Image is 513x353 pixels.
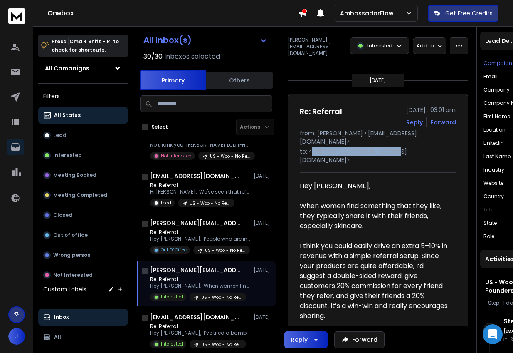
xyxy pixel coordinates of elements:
p: [PERSON_NAME][EMAIL_ADDRESS][DOMAIN_NAME] [288,37,345,57]
p: [DATE] [254,314,272,321]
p: US - Woo - No Ref - CMO + Founders [210,153,250,159]
p: from: [PERSON_NAME] <[EMAIL_ADDRESS][DOMAIN_NAME]> [300,129,456,146]
p: Not Interested [53,272,93,278]
p: [DATE] [254,267,272,273]
p: Meeting Booked [53,172,96,179]
p: location [483,127,506,133]
button: Meeting Booked [38,167,128,184]
p: [DATE] [254,173,272,179]
button: Reply [284,331,328,348]
button: Forward [334,331,385,348]
h1: All Campaigns [45,64,89,72]
button: All Campaigns [38,60,128,77]
p: Email [483,73,498,80]
h1: [PERSON_NAME][EMAIL_ADDRESS][DOMAIN_NAME] [150,266,242,274]
p: Meeting Completed [53,192,107,199]
p: Re: Referral [150,323,250,330]
p: Closed [53,212,72,219]
p: Interested [367,42,392,49]
p: US - Woo - No Ref - CMO + Founders [205,247,245,254]
p: Hey [PERSON_NAME], When women find something [150,283,250,289]
p: Hey [PERSON_NAME], People who are into [150,236,250,242]
p: Out of office [53,232,88,239]
button: Get Free Credits [428,5,498,22]
p: to: <[PERSON_NAME][EMAIL_ADDRESS][DOMAIN_NAME]> [300,147,456,164]
button: Wrong person [38,247,128,264]
p: Not Interested [161,153,192,159]
button: All Status [38,107,128,124]
p: Last Name [483,153,511,160]
h1: [EMAIL_ADDRESS][DOMAIN_NAME] [150,172,242,180]
p: All Status [54,112,81,119]
div: Reply [291,336,308,344]
h1: [EMAIL_ADDRESS][DOMAIN_NAME] [150,313,242,321]
p: Interested [53,152,82,159]
p: Hey [PERSON_NAME], I’ve tried a bamboo [150,330,250,336]
p: Re: Referral [150,182,250,189]
div: Open Intercom Messenger [483,324,503,344]
p: Press to check for shortcuts. [52,37,119,54]
h3: Inboxes selected [164,52,220,62]
p: Inbox [54,314,69,321]
p: US - Woo - No Ref - CMO + Founders [201,294,241,301]
button: Not Interested [38,267,128,283]
p: Hi [PERSON_NAME], We've seen that referral [150,189,250,195]
button: Lead [38,127,128,144]
p: industry [483,167,504,173]
span: Cmd + Shift + k [68,37,111,46]
button: Meeting Completed [38,187,128,204]
p: Wrong person [53,252,91,259]
p: role [483,233,494,240]
p: First Name [483,113,510,120]
p: website [483,180,503,186]
p: state [483,220,497,226]
button: Closed [38,207,128,224]
p: AmbassadorFlow Sales [340,9,405,17]
p: title [483,206,493,213]
p: Out Of Office [161,247,187,253]
button: All [38,329,128,346]
button: Out of office [38,227,128,244]
button: J [8,328,25,345]
button: Inbox [38,309,128,326]
p: [DATE] [254,220,272,226]
button: Interested [38,147,128,164]
span: 30 / 30 [143,52,163,62]
button: Others [206,71,273,89]
p: Get Free Credits [445,9,493,17]
h3: Filters [38,90,128,102]
p: US - Woo - No Ref - CMO + Founders [201,341,241,348]
p: Lead [161,200,171,206]
p: Interested [161,294,183,300]
p: US - Woo - No Ref - CMO + Founders [190,200,229,206]
h1: Onebox [47,8,298,18]
p: Re: Referral [150,276,250,283]
button: Primary [140,70,206,90]
h1: [PERSON_NAME][EMAIL_ADDRESS][DOMAIN_NAME] [150,219,242,227]
button: All Inbox(s) [137,32,274,48]
h1: All Inbox(s) [143,36,192,44]
span: 1 Step [485,299,499,306]
h3: Custom Labels [43,285,86,293]
h1: Re: Referral [300,106,342,117]
p: Add to [417,42,434,49]
p: [DATE] : 03:01 pm [406,106,456,114]
label: Select [152,124,168,130]
p: Campaign [483,60,512,67]
p: country [483,193,504,200]
p: [DATE] [370,77,386,84]
div: Forward [430,118,456,127]
p: Re: Referral [150,229,250,236]
p: Lead [53,132,67,139]
p: All [54,334,61,341]
img: logo [8,8,25,24]
p: linkedin [483,140,504,147]
button: Reply [406,118,423,127]
p: No thank you [PERSON_NAME] Lab [PHONE_NUMBER] Cell [150,142,250,148]
p: Interested [161,341,183,347]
